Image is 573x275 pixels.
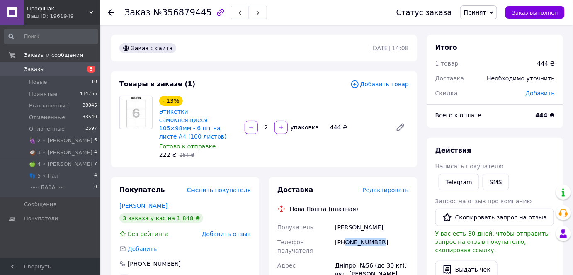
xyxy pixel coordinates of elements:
span: Доставка [435,75,464,82]
span: 2597 [85,125,97,133]
span: Сообщения [24,201,56,208]
span: Покупатель [119,186,165,194]
span: Принятые [29,90,58,98]
span: 🍇 2 ∘ [PERSON_NAME] [29,137,92,144]
span: 222 ₴ [159,151,177,158]
button: SMS [483,174,509,190]
span: 5 [87,66,95,73]
span: Готово к отправке [159,143,216,150]
div: Нова Пошта (платная) [288,205,360,213]
span: Редактировать [362,187,409,193]
div: [PHONE_NUMBER] [127,260,182,268]
time: [DATE] 14:08 [371,45,409,51]
div: [PHONE_NUMBER] [333,235,410,258]
b: 444 ₴ [536,112,555,119]
span: Покупатели [24,215,58,222]
span: 6 [94,137,97,144]
a: Telegram [439,174,479,190]
div: Вернуться назад [108,8,114,17]
span: Телефон получателя [277,239,313,254]
div: Необходимо уточнить [482,69,560,88]
span: ∘∘∘ БАЗА ∘∘∘ [29,184,67,191]
div: 444 ₴ [537,59,555,68]
img: Этикетки самоклеящиеся 105×98мм - 6 шт на листе А4 (100 листов) [121,96,151,129]
span: Добавить [128,246,157,252]
span: 254 ₴ [180,152,194,158]
div: - 13% [159,96,183,106]
span: Доставка [277,186,313,194]
span: Заказ [124,7,151,17]
span: 4 [94,149,97,156]
a: Этикетки самоклеящиеся 105×98мм - 6 шт на листе А4 (100 листов) [159,108,227,140]
span: Добавить [526,90,555,97]
span: Новые [29,78,47,86]
span: Всего к оплате [435,112,481,119]
span: Добавить отзыв [202,231,251,237]
span: 38045 [83,102,97,110]
span: Скидка [435,90,458,97]
div: упаковка [289,123,320,131]
span: 🍏 4 ∘ [PERSON_NAME] [29,161,92,168]
span: 0 [94,184,97,191]
a: [PERSON_NAME] [119,202,168,209]
span: 10 [91,78,97,86]
span: Заказы и сообщения [24,51,83,59]
span: 7 [94,161,97,168]
span: ПрофіПак [27,5,89,12]
span: Итого [435,44,457,51]
div: [PERSON_NAME] [333,220,410,235]
span: Написать покупателю [435,163,503,170]
span: 4 [94,172,97,180]
span: Адрес [277,262,296,269]
span: Отмененные [29,114,65,121]
span: №356879445 [153,7,212,17]
button: Заказ выполнен [505,6,565,19]
span: Получатель [277,224,313,231]
span: Действия [435,146,471,154]
span: 1 товар [435,60,459,67]
span: Добавить товар [350,80,409,89]
span: Оплаченные [29,125,65,133]
div: Ваш ID: 1961949 [27,12,100,20]
span: 👣 5 ∘ Пал [29,172,58,180]
a: Редактировать [392,119,409,136]
span: 434755 [80,90,97,98]
span: Запрос на отзыв про компанию [435,198,532,204]
span: Товары в заказе (1) [119,80,195,88]
span: 🥥 3 ∘ [PERSON_NAME] [29,149,92,156]
span: Заказы [24,66,44,73]
span: Без рейтинга [128,231,169,237]
div: Статус заказа [396,8,452,17]
span: 33540 [83,114,97,121]
div: 3 заказа у вас на 1 848 ₴ [119,213,203,223]
span: Выполненные [29,102,69,110]
span: У вас есть 30 дней, чтобы отправить запрос на отзыв покупателю, скопировав ссылку. [435,230,549,253]
div: 444 ₴ [327,122,389,133]
input: Поиск [4,29,98,44]
span: Заказ выполнен [512,10,558,16]
button: Скопировать запрос на отзыв [435,209,554,226]
span: Сменить покупателя [187,187,251,193]
div: Заказ с сайта [119,43,176,53]
span: Принят [464,9,486,16]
